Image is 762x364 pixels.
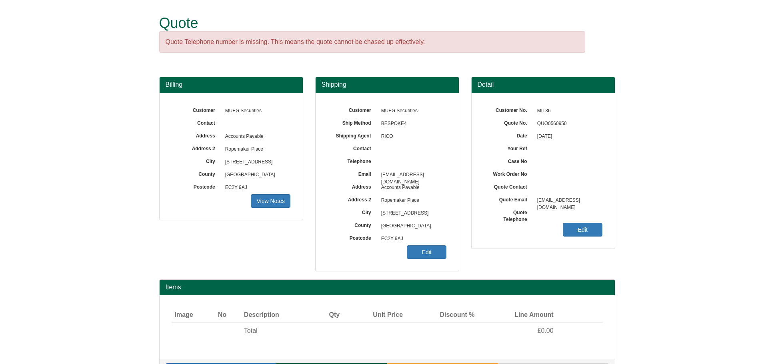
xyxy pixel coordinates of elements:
label: Telephone [328,156,377,165]
span: [GEOGRAPHIC_DATA] [221,169,291,181]
span: Accounts Payable [221,130,291,143]
label: Date [484,130,533,139]
th: Discount % [406,307,478,323]
label: City [172,156,221,165]
label: County [328,220,377,229]
th: Description [241,307,313,323]
label: Contact [172,117,221,127]
label: Customer [172,105,221,114]
label: Work Order No [484,169,533,178]
label: Quote Contact [484,181,533,191]
label: Case No [484,156,533,165]
span: [STREET_ADDRESS] [221,156,291,169]
label: Quote No. [484,117,533,127]
label: Quote Telephone [484,207,533,223]
label: Email [328,169,377,178]
span: MIT36 [533,105,603,117]
th: No [215,307,241,323]
th: Line Amount [478,307,557,323]
span: EC2Y 9AJ [221,181,291,194]
a: View Notes [251,194,290,208]
label: Address [328,181,377,191]
label: Ship Method [328,117,377,127]
h3: Billing [166,81,297,88]
span: [EMAIL_ADDRESS][DOMAIN_NAME] [533,194,603,207]
label: Address [172,130,221,139]
a: Edit [563,223,602,237]
th: Image [172,307,215,323]
span: [DATE] [533,130,603,143]
label: Postcode [172,181,221,191]
a: Edit [407,245,446,259]
label: Postcode [328,233,377,242]
span: MUFG Securities [377,105,447,117]
label: Contact [328,143,377,152]
span: £0.00 [538,327,554,334]
label: Shipping Agent [328,130,377,139]
th: Unit Price [343,307,406,323]
label: City [328,207,377,216]
span: Accounts Payable [377,181,447,194]
span: Ropemaker Place [221,143,291,156]
label: County [172,169,221,178]
h3: Detail [478,81,609,88]
label: Quote Email [484,194,533,203]
span: EC2Y 9AJ [377,233,447,245]
span: QUO0560950 [533,117,603,130]
label: Customer [328,105,377,114]
span: [EMAIL_ADDRESS][DOMAIN_NAME] [377,169,447,181]
label: Address 2 [328,194,377,203]
th: Qty [313,307,343,323]
span: [STREET_ADDRESS] [377,207,447,220]
h1: Quote [159,15,585,31]
span: MUFG Securities [221,105,291,117]
span: RICO [377,130,447,143]
span: BESPOKE4 [377,117,447,130]
div: Quote Telephone number is missing. This means the quote cannot be chased up effectively. [159,31,585,53]
td: Total [241,323,313,339]
label: Your Ref [484,143,533,152]
span: [GEOGRAPHIC_DATA] [377,220,447,233]
span: Ropemaker Place [377,194,447,207]
h3: Shipping [322,81,453,88]
h2: Items [166,284,609,291]
label: Address 2 [172,143,221,152]
label: Customer No. [484,105,533,114]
